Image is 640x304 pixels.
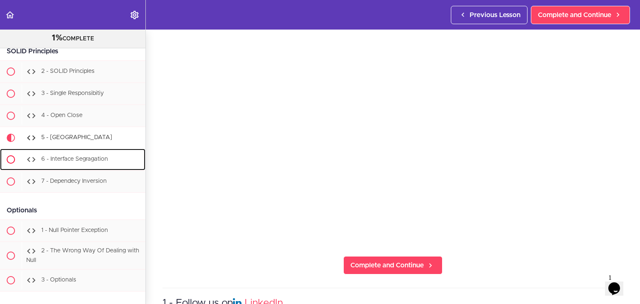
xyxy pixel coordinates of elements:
span: 4 - Open Close [41,112,82,118]
svg: Back to course curriculum [5,10,15,20]
span: Complete and Continue [538,10,611,20]
span: Previous Lesson [470,10,520,20]
span: 3 - Optionals [41,277,76,283]
span: 5 - [GEOGRAPHIC_DATA] [41,135,112,140]
svg: Settings Menu [130,10,140,20]
span: 7 - Dependecy Inversion [41,178,107,184]
span: Complete and Continue [350,260,424,270]
a: Complete and Continue [343,256,442,274]
span: 1 - Null Pointer Exception [41,227,108,233]
span: 1% [52,34,62,42]
span: 6 - Interface Segragation [41,156,108,162]
div: COMPLETE [10,33,135,44]
span: 2 - The Wrong Way Of Dealing with Null [26,248,139,263]
a: Previous Lesson [451,6,527,24]
iframe: chat widget [605,271,632,296]
a: Complete and Continue [531,6,630,24]
span: 2 - SOLID Principles [41,68,95,74]
span: 3 - Single Responsibitiy [41,90,104,96]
